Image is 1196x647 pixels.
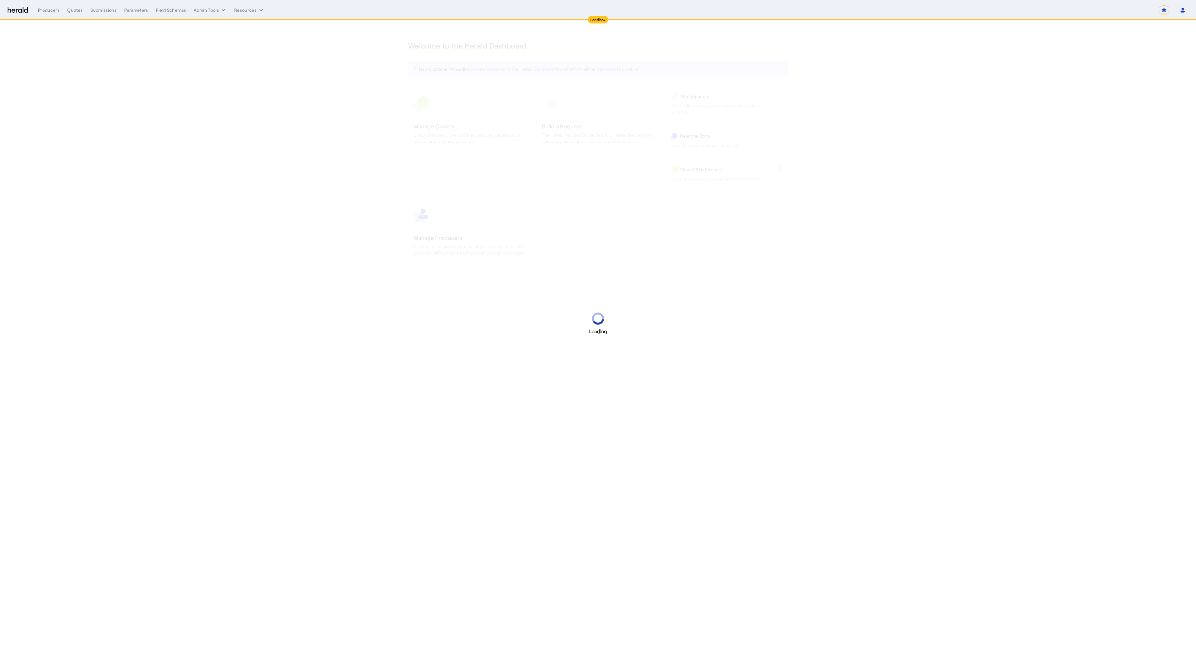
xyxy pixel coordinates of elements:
[67,7,83,13] div: Quotes
[156,7,186,13] div: Field Schemas
[234,7,264,13] button: Resources dropdown menu
[588,16,608,23] div: Sandbox
[8,7,28,13] img: Herald Logo
[38,7,60,13] div: Producers
[124,7,148,13] div: Parameters
[90,7,117,13] div: Submissions
[194,7,227,13] button: internal dropdown menu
